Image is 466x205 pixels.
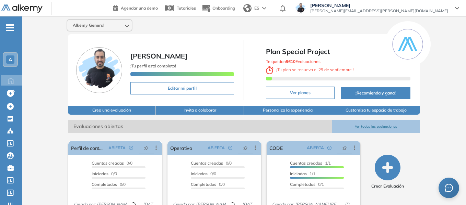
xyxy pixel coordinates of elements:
span: ¡ Tu plan se renueva el ! [266,67,354,72]
span: Evaluaciones abiertas [68,120,332,133]
span: Onboarding [212,5,235,11]
button: Customiza tu espacio de trabajo [332,106,420,115]
span: [PERSON_NAME] [130,52,187,60]
img: world [243,4,252,12]
span: Iniciadas [290,171,307,176]
span: Crear Evaluación [371,183,404,189]
span: A [9,57,12,62]
span: Te quedan Evaluaciones [266,59,321,64]
b: 9610 [286,59,295,64]
button: Invita a colaborar [156,106,244,115]
span: Plan Special Project [266,47,410,57]
span: Agendar una demo [121,5,158,11]
button: Onboarding [201,1,235,16]
a: Agendar una demo [113,3,158,12]
span: ABIERTA [108,145,126,151]
a: Operativo [170,141,192,155]
span: check-circle [327,146,331,150]
span: 0/0 [92,171,117,176]
span: check-circle [129,146,133,150]
span: pushpin [144,145,149,151]
img: Foto de perfil [76,47,122,93]
span: 0/0 [191,171,216,176]
span: Alkemy General [73,23,104,28]
img: arrow [262,7,266,10]
span: Completados [92,182,117,187]
span: 0/0 [92,182,126,187]
span: Tutoriales [177,5,196,11]
button: pushpin [139,142,154,153]
img: Logo [1,4,43,13]
span: Completados [290,182,315,187]
button: Crea una evaluación [68,106,156,115]
span: Completados [191,182,216,187]
span: 0/0 [92,161,132,166]
button: ¡Recomienda y gana! [341,87,410,99]
span: [PERSON_NAME][EMAIL_ADDRESS][PERSON_NAME][DOMAIN_NAME] [310,8,448,14]
span: Cuentas creadas [92,161,124,166]
span: pushpin [342,145,347,151]
a: Perfil de contact center [71,141,106,155]
button: Personaliza la experiencia [244,106,332,115]
span: ABIERTA [208,145,225,151]
span: 0/0 [191,161,232,166]
button: pushpin [337,142,352,153]
span: ¡Tu perfil está completo! [130,63,176,68]
span: pushpin [243,145,248,151]
span: Iniciadas [191,171,208,176]
span: Cuentas creadas [191,161,223,166]
a: CODE [269,141,283,155]
b: 29 de septiembre [317,67,353,72]
span: 0/1 [290,182,324,187]
button: pushpin [238,142,253,153]
span: 1/1 [290,161,331,166]
button: Ver planes [266,87,335,99]
button: Ver todas las evaluaciones [332,120,420,133]
span: message [445,184,453,192]
span: Cuentas creadas [290,161,322,166]
span: Iniciadas [92,171,108,176]
button: Crear Evaluación [371,155,404,189]
span: ES [254,5,259,11]
span: check-circle [228,146,232,150]
span: [PERSON_NAME] [310,3,448,8]
span: 1/1 [290,171,315,176]
span: 0/0 [191,182,225,187]
button: Editar mi perfil [130,82,234,94]
img: clock-svg [266,66,273,74]
i: - [6,27,14,28]
span: ABIERTA [307,145,324,151]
